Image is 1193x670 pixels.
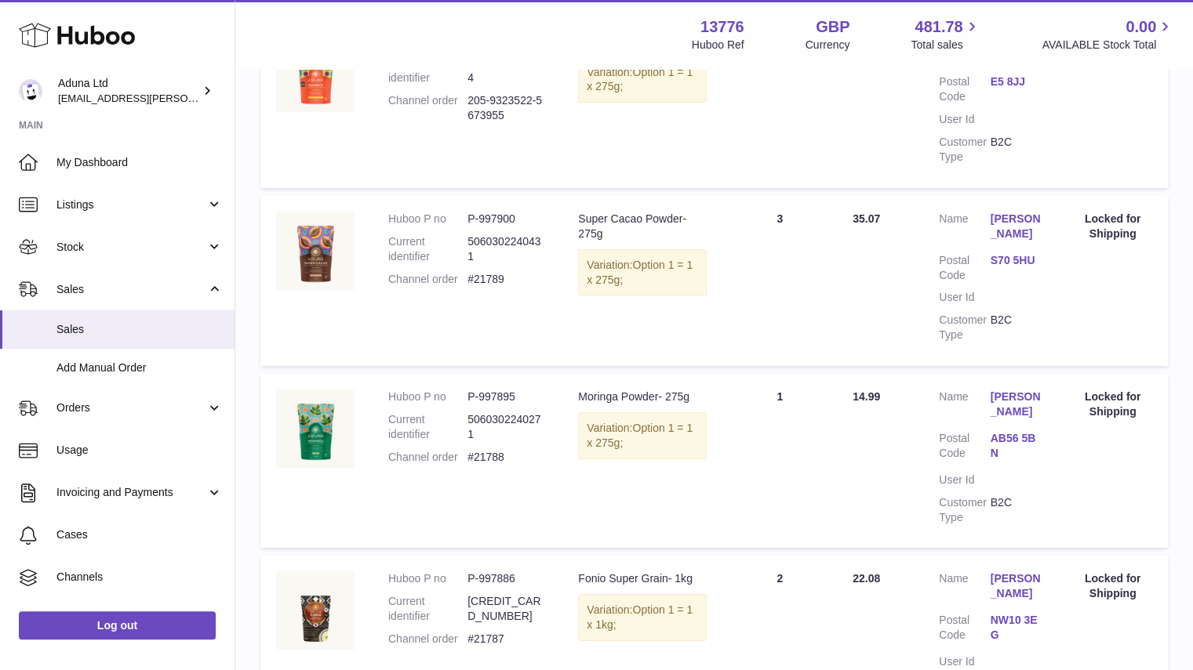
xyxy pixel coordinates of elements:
[19,79,42,103] img: deborahe.kamara@aduna.com
[578,594,707,641] div: Variation:
[939,212,990,245] dt: Name
[853,212,880,225] span: 35.07
[911,38,980,53] span: Total sales
[587,259,693,286] span: Option 1 = 1 x 275g;
[939,313,990,342] dt: Customer Type
[467,632,547,646] dd: #21787
[1042,38,1174,53] span: AVAILABLE Stock Total
[388,212,467,226] dt: Huboo P no
[276,571,355,650] img: FONIO-SUPER-GRAIN-POUCH-FOP-R2-CHALK.jpg
[722,18,837,188] td: 1
[578,412,707,459] div: Variation:
[990,212,1041,241] a: [PERSON_NAME]
[1126,16,1156,38] span: 0.00
[56,570,223,585] span: Channels
[853,572,880,585] span: 22.08
[467,412,547,442] dd: 5060302240271
[58,76,199,106] div: Aduna Ltd
[56,443,223,458] span: Usage
[1073,389,1152,419] div: Locked for Shipping
[56,282,206,297] span: Sales
[56,527,223,542] span: Cases
[990,571,1041,601] a: [PERSON_NAME]
[722,374,837,548] td: 1
[388,632,467,646] dt: Channel order
[56,240,206,255] span: Stock
[578,249,707,296] div: Variation:
[990,389,1041,419] a: [PERSON_NAME]
[939,654,990,669] dt: User Id
[578,571,707,586] div: Fonio Super Grain- 1kg
[56,155,223,170] span: My Dashboard
[19,611,216,639] a: Log out
[915,16,962,38] span: 481.78
[939,613,990,646] dt: Postal Code
[990,74,1041,89] a: E5 8JJ
[911,16,980,53] a: 481.78 Total sales
[939,431,990,465] dt: Postal Code
[467,234,547,264] dd: 5060302240431
[939,290,990,305] dt: User Id
[467,389,547,404] dd: P-997895
[722,196,837,366] td: 3
[388,56,467,86] dt: Current identifier
[990,431,1041,461] a: AB56 5BN
[388,389,467,404] dt: Huboo P no
[276,34,355,112] img: BAOBAB-POWDER-POUCH-FOP-CHALK.jpg
[1073,212,1152,241] div: Locked for Shipping
[56,322,223,337] span: Sales
[467,571,547,586] dd: P-997886
[939,571,990,605] dt: Name
[467,272,547,287] dd: #21789
[276,389,355,468] img: MORINGA-POWDER-POUCH-FOP-CHALK.jpg
[388,93,467,123] dt: Channel order
[587,422,693,449] span: Option 1 = 1 x 275g;
[578,389,707,404] div: Moringa Powder- 275g
[990,313,1041,342] dd: B2C
[56,360,223,375] span: Add Manual Order
[58,92,398,104] span: [EMAIL_ADDRESS][PERSON_NAME][PERSON_NAME][DOMAIN_NAME]
[990,495,1041,525] dd: B2C
[388,272,467,287] dt: Channel order
[816,16,849,38] strong: GBP
[388,450,467,465] dt: Channel order
[388,594,467,624] dt: Current identifier
[467,56,547,86] dd: 5060302240264
[853,390,880,403] span: 14.99
[939,473,990,487] dt: User Id
[587,603,693,631] span: Option 1 = 1 x 1kg;
[990,613,1041,643] a: NW10 3EG
[939,253,990,283] dt: Postal Code
[806,38,850,53] div: Currency
[467,594,547,624] dd: [CREDIT_CARD_NUMBER]
[276,212,355,290] img: SUPER-CACAO-POWDER-POUCH-FOP-CHALK.jpg
[1073,571,1152,601] div: Locked for Shipping
[56,400,206,415] span: Orders
[578,56,707,103] div: Variation:
[939,495,990,525] dt: Customer Type
[1042,16,1174,53] a: 0.00 AVAILABLE Stock Total
[990,253,1041,268] a: S70 5HU
[939,389,990,423] dt: Name
[467,93,547,123] dd: 205-9323522-5673955
[56,485,206,500] span: Invoicing and Payments
[388,234,467,264] dt: Current identifier
[587,66,693,93] span: Option 1 = 1 x 275g;
[578,212,707,241] div: Super Cacao Powder- 275g
[700,16,744,38] strong: 13776
[990,135,1041,165] dd: B2C
[939,112,990,127] dt: User Id
[388,571,467,586] dt: Huboo P no
[939,74,990,104] dt: Postal Code
[388,412,467,442] dt: Current identifier
[467,212,547,226] dd: P-997900
[692,38,744,53] div: Huboo Ref
[56,197,206,212] span: Listings
[939,135,990,165] dt: Customer Type
[467,450,547,465] dd: #21788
